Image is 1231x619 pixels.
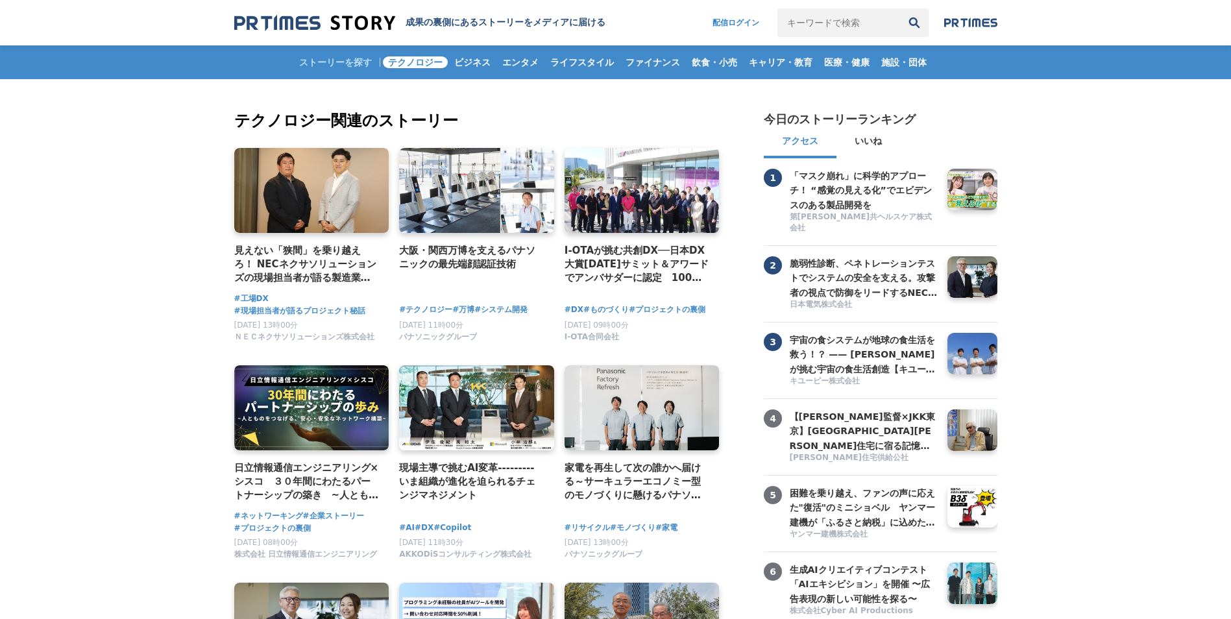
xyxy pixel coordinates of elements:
a: ファイナンス [620,45,685,79]
h4: 日立情報通信エンジニアリング×シスコ ３０年間にわたるパートナーシップの築き ~人とものをつなげる、安心・安全なネットワーク構築~ [234,461,379,503]
button: 検索 [900,8,929,37]
a: #DX [565,304,583,316]
a: パナソニックグループ [565,553,642,562]
a: I-OTAが挑む共創DX──日本DX大賞[DATE]サミット＆アワードでアンバサダーに認定 100社連携で拓く“共感される製造業DX”の新たな地平 [565,243,709,285]
a: [PERSON_NAME]住宅供給公社 [790,452,938,465]
a: #家電 [655,522,677,534]
a: #システム開発 [474,304,528,316]
a: ＮＥＣネクサソリューションズ株式会社 [234,335,374,345]
a: テクノロジー [383,45,448,79]
span: 株式会社 日立情報通信エンジニアリング [234,549,377,560]
a: 宇宙の食システムが地球の食生活を救う！？ —— [PERSON_NAME]が挑む宇宙の食生活創造【キユーピー ミライ研究員】 [790,333,938,374]
a: I-OTA合同会社 [565,335,619,345]
a: #企業ストーリー [303,510,364,522]
a: 脆弱性診断、ペネトレーションテストでシステムの安全を支える。攻撃者の視点で防御をリードするNECの「リスクハンティングチーム」 [790,256,938,298]
span: 5 [764,486,782,504]
span: [DATE] 13時00分 [234,321,299,330]
a: 日本電気株式会社 [790,299,938,311]
span: AKKODiSコンサルティング株式会社 [399,549,531,560]
span: [PERSON_NAME]住宅供給公社 [790,452,909,463]
h3: 「マスク崩れ」に科学的アプローチ！ “感覚の見える化”でエビデンスのある製品開発を [790,169,938,212]
span: 2 [764,256,782,274]
span: ＮＥＣネクサソリューションズ株式会社 [234,332,374,343]
span: 飲食・小売 [687,56,742,68]
a: ライフスタイル [545,45,619,79]
a: #リサイクル [565,522,610,534]
a: #プロジェクトの裏側 [629,304,705,316]
a: 困難を乗り越え、ファンの声に応えた"復活"のミニショベル ヤンマー建機が「ふるさと納税」に込めた、ものづくりへの誇りと地域への想い [790,486,938,528]
a: エンタメ [497,45,544,79]
span: 第[PERSON_NAME]共ヘルスケア株式会社 [790,212,938,234]
a: ビジネス [449,45,496,79]
span: [DATE] 11時30分 [399,538,463,547]
a: 現場主導で挑むAI変革---------いま組織が進化を迫られるチェンジマネジメント [399,461,544,503]
a: 第[PERSON_NAME]共ヘルスケア株式会社 [790,212,938,235]
a: 施設・団体 [876,45,932,79]
span: エンタメ [497,56,544,68]
a: パナソニックグループ [399,335,477,345]
span: ファイナンス [620,56,685,68]
a: #AI [399,522,415,534]
a: 見えない「狭間」を乗り越えろ！ NECネクサソリューションズの現場担当者が語る製造業のDX成功の秘訣 [234,243,379,285]
img: 成果の裏側にあるストーリーをメディアに届ける [234,14,395,32]
a: キャリア・教育 [744,45,818,79]
a: prtimes [944,18,997,28]
span: 日本電気株式会社 [790,299,852,310]
span: 医療・健康 [819,56,875,68]
a: 株式会社Cyber AI Productions [790,605,938,618]
a: #テクノロジー [399,304,452,316]
a: #万博 [452,304,474,316]
a: 配信ログイン [700,8,772,37]
span: 施設・団体 [876,56,932,68]
h3: 脆弱性診断、ペネトレーションテストでシステムの安全を支える。攻撃者の視点で防御をリードするNECの「リスクハンティングチーム」 [790,256,938,300]
span: [DATE] 13時00分 [565,538,629,547]
a: AKKODiSコンサルティング株式会社 [399,553,531,562]
a: #工場DX [234,293,269,305]
h3: 宇宙の食システムが地球の食生活を救う！？ —— [PERSON_NAME]が挑む宇宙の食生活創造【キユーピー ミライ研究員】 [790,333,938,376]
a: #プロジェクトの裏側 [234,522,311,535]
span: 1 [764,169,782,187]
span: [DATE] 09時00分 [565,321,629,330]
a: #ネットワーキング [234,510,303,522]
span: [DATE] 11時00分 [399,321,463,330]
a: 家電を再生して次の誰かへ届ける～サーキュラーエコノミー型のモノづくりに懸けるパナソニックの思い [565,461,709,503]
a: #DX [415,522,433,534]
a: ヤンマー建機株式会社 [790,529,938,541]
h2: テクノロジー関連のストーリー [234,109,722,132]
span: [DATE] 08時00分 [234,538,299,547]
span: I-OTA合同会社 [565,332,619,343]
h3: 【[PERSON_NAME]監督×JKK東京】[GEOGRAPHIC_DATA][PERSON_NAME]住宅に宿る記憶 昭和の暮らしと❝つながり❞が描く、これからの住まいのかたち [790,409,938,453]
span: ビジネス [449,56,496,68]
a: 「マスク崩れ」に科学的アプローチ！ “感覚の見える化”でエビデンスのある製品開発を [790,169,938,210]
a: #現場担当者が語るプロジェクト秘話 [234,305,365,317]
span: ヤンマー建機株式会社 [790,529,868,540]
h3: 生成AIクリエイティブコンテスト「AIエキシビション」を開催 〜広告表現の新しい可能性を探る〜 [790,563,938,606]
button: アクセス [764,127,836,158]
span: キユーピー株式会社 [790,376,860,387]
h3: 困難を乗り越え、ファンの声に応えた"復活"のミニショベル ヤンマー建機が「ふるさと納税」に込めた、ものづくりへの誇りと地域への想い [790,486,938,529]
a: 成果の裏側にあるストーリーをメディアに届ける 成果の裏側にあるストーリーをメディアに届ける [234,14,605,32]
a: #モノづくり [610,522,655,534]
a: 大阪・関西万博を支えるパナソニックの最先端顔認証技術 [399,243,544,272]
span: パナソニックグループ [399,332,477,343]
span: 株式会社Cyber AI Productions [790,605,913,616]
a: 生成AIクリエイティブコンテスト「AIエキシビション」を開催 〜広告表現の新しい可能性を探る〜 [790,563,938,604]
a: 株式会社 日立情報通信エンジニアリング [234,553,377,562]
a: 【[PERSON_NAME]監督×JKK東京】[GEOGRAPHIC_DATA][PERSON_NAME]住宅に宿る記憶 昭和の暮らしと❝つながり❞が描く、これからの住まいのかたち [790,409,938,451]
span: 4 [764,409,782,428]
